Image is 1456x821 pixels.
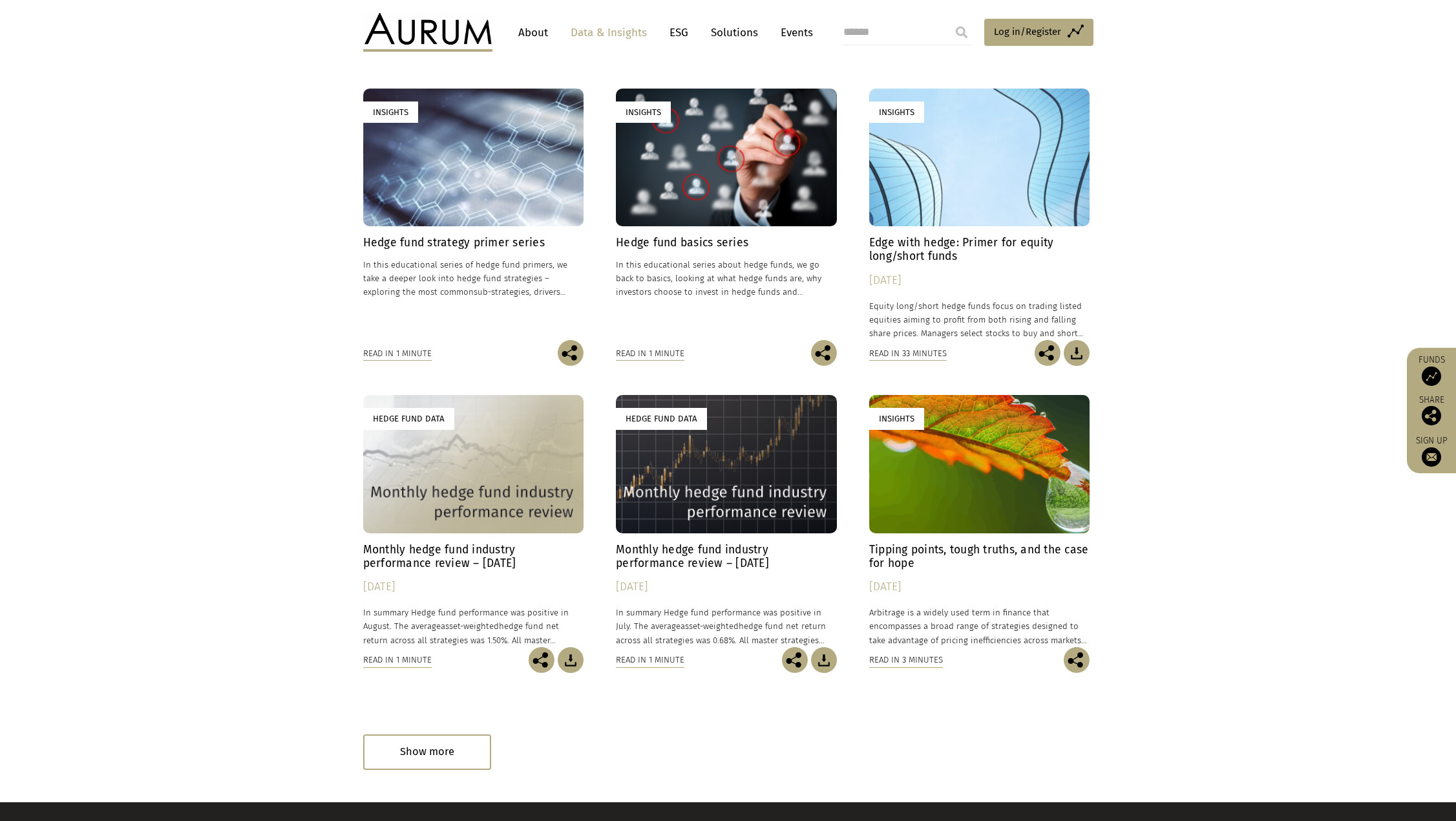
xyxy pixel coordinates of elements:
[363,347,432,361] div: Read in 1 minute
[363,89,584,340] a: Insights Hedge fund strategy primer series In this educational series of hedge fund primers, we t...
[363,395,584,646] a: Hedge Fund Data Monthly hedge fund industry performance review – [DATE] [DATE] In summary Hedge f...
[363,653,432,667] div: Read in 1 minute
[616,395,837,646] a: Hedge Fund Data Monthly hedge fund industry performance review – [DATE] [DATE] In summary Hedge f...
[616,101,671,123] div: Insights
[1422,367,1441,386] img: Access Funds
[363,13,492,52] img: Aurum
[616,236,837,250] h4: Hedge fund basics series
[616,543,837,570] h4: Monthly hedge fund industry performance review – [DATE]
[616,89,837,340] a: Insights Hedge fund basics series In this educational series about hedge funds, we go back to bas...
[616,408,707,429] div: Hedge Fund Data
[363,606,584,646] p: In summary Hedge fund performance was positive in August. The average hedge fund net return acros...
[869,395,1090,646] a: Insights Tipping points, tough truths, and the case for hope [DATE] Arbitrage is a widely used te...
[363,543,584,570] h4: Monthly hedge fund industry performance review – [DATE]
[558,340,584,366] img: Share this post
[869,347,947,361] div: Read in 33 minutes
[363,258,584,299] p: In this educational series of hedge fund primers, we take a deeper look into hedge fund strategie...
[681,621,739,631] span: asset-weighted
[616,653,684,667] div: Read in 1 minute
[704,21,765,45] a: Solutions
[811,647,837,673] img: Download Article
[774,21,813,45] a: Events
[994,24,1061,39] span: Log in/Register
[512,21,554,45] a: About
[363,734,491,770] div: Show more
[1064,340,1090,366] img: Download Article
[564,21,653,45] a: Data & Insights
[869,236,1090,263] h4: Edge with hedge: Primer for equity long/short funds
[363,408,454,429] div: Hedge Fund Data
[363,101,418,123] div: Insights
[474,287,529,297] span: sub-strategies
[869,101,924,123] div: Insights
[1035,340,1060,366] img: Share this post
[782,647,808,673] img: Share this post
[869,543,1090,570] h4: Tipping points, tough truths, and the case for hope
[441,621,499,631] span: asset-weighted
[811,340,837,366] img: Share this post
[984,19,1093,46] a: Log in/Register
[949,19,975,45] input: Submit
[869,606,1090,646] p: Arbitrage is a widely used term in finance that encompasses a broad range of strategies designed ...
[869,653,943,667] div: Read in 3 minutes
[869,408,924,429] div: Insights
[363,236,584,250] h4: Hedge fund strategy primer series
[1422,447,1441,467] img: Sign up to our newsletter
[558,647,584,673] img: Download Article
[616,578,837,596] div: [DATE]
[616,606,837,646] p: In summary Hedge fund performance was positive in July. The average hedge fund net return across ...
[663,21,695,45] a: ESG
[1413,435,1450,467] a: Sign up
[616,347,684,361] div: Read in 1 minute
[363,578,584,596] div: [DATE]
[1413,396,1450,425] div: Share
[869,272,1090,290] div: [DATE]
[616,258,837,299] p: In this educational series about hedge funds, we go back to basics, looking at what hedge funds a...
[869,89,1090,340] a: Insights Edge with hedge: Primer for equity long/short funds [DATE] Equity long/short hedge funds...
[869,578,1090,596] div: [DATE]
[1422,406,1441,425] img: Share this post
[1064,647,1090,673] img: Share this post
[869,299,1090,340] p: Equity long/short hedge funds focus on trading listed equities aiming to profit from both rising ...
[529,647,554,673] img: Share this post
[1413,354,1450,386] a: Funds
